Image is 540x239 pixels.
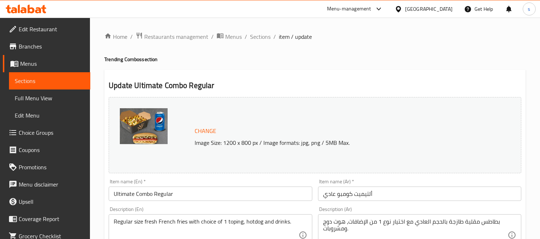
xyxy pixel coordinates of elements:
[15,94,85,102] span: Full Menu View
[19,215,85,223] span: Coverage Report
[528,5,530,13] span: s
[109,80,521,91] h2: Update Ultimate Combo Regular
[3,176,90,193] a: Menu disclaimer
[225,32,242,41] span: Menus
[217,32,242,41] a: Menus
[3,158,90,176] a: Promotions
[279,32,312,41] span: item / update
[15,111,85,120] span: Edit Menu
[245,32,247,41] li: /
[20,59,85,68] span: Menus
[250,32,271,41] a: Sections
[104,56,526,63] h4: Trending Combos section
[19,25,85,33] span: Edit Restaurant
[9,89,90,107] a: Full Menu View
[3,193,90,210] a: Upsell
[136,32,208,41] a: Restaurants management
[3,38,90,55] a: Branches
[104,32,127,41] a: Home
[19,163,85,171] span: Promotions
[19,180,85,189] span: Menu disclaimer
[211,32,214,41] li: /
[192,138,485,147] p: Image Size: 1200 x 800 px / Image formats: jpg, png / 5MB Max.
[405,5,453,13] div: [GEOGRAPHIC_DATA]
[19,197,85,206] span: Upsell
[130,32,133,41] li: /
[19,42,85,51] span: Branches
[273,32,276,41] li: /
[19,128,85,137] span: Choice Groups
[3,20,90,38] a: Edit Restaurant
[19,146,85,154] span: Coupons
[3,210,90,227] a: Coverage Report
[318,187,521,201] input: Enter name Ar
[192,124,219,138] button: Change
[9,107,90,124] a: Edit Menu
[104,32,526,41] nav: breadcrumb
[120,108,168,144] img: mmw_638926006803977769
[327,5,371,13] div: Menu-management
[15,77,85,85] span: Sections
[3,124,90,141] a: Choice Groups
[144,32,208,41] span: Restaurants management
[109,187,312,201] input: Enter name En
[9,72,90,89] a: Sections
[3,141,90,158] a: Coupons
[195,126,216,136] span: Change
[3,55,90,72] a: Menus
